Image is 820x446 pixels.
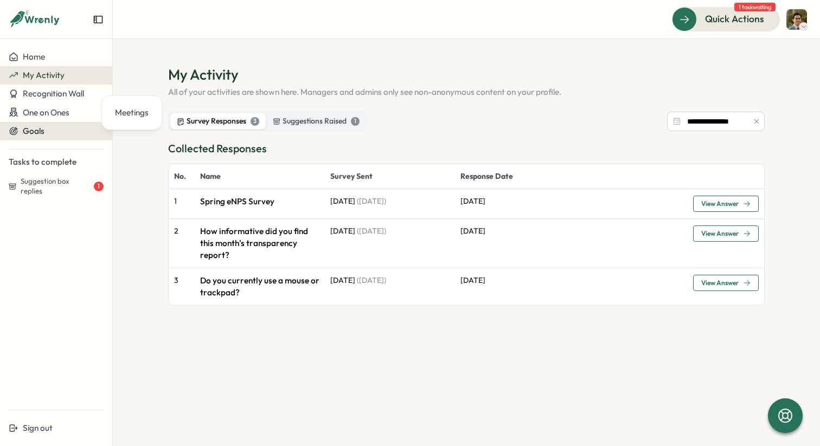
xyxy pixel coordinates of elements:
span: Suggestion box replies [21,177,92,196]
p: Do you currently use a mouse or trackpad? [200,275,319,299]
td: 2 [169,218,195,268]
th: Response Date [455,164,677,190]
span: ( [DATE] ) [355,226,386,236]
div: 3 [251,117,259,126]
th: Survey Sent [325,164,455,190]
span: Quick Actions [705,12,764,26]
button: Quick Actions [672,7,780,31]
div: 1 [351,117,360,126]
th: Name [195,164,325,190]
p: [DATE] [460,275,682,287]
button: View Answer [693,225,759,242]
td: 3 [169,268,195,305]
img: Bruno Millalaf [786,9,807,30]
h3: Collected Responses [168,140,765,157]
td: [DATE] [325,218,455,268]
p: [DATE] [460,196,682,208]
div: 1 [94,182,104,191]
div: Survey Responses [177,115,259,127]
h1: My Activity [168,65,765,84]
td: [DATE] [325,189,455,218]
div: Suggestions Raised [273,115,360,127]
span: ( [DATE] ) [355,196,386,206]
button: View Answer [693,196,759,212]
button: Expand sidebar [93,14,104,25]
span: View Answer [701,230,739,237]
p: All of your activities are shown here. Managers and admins only see non-anonymous content on your... [168,86,765,98]
p: Tasks to complete [9,156,104,168]
p: [DATE] [460,225,682,237]
th: No. [169,164,195,190]
span: ( [DATE] ) [355,275,386,285]
p: How informative did you find this month's transparency report? [200,225,319,261]
span: Sign out [23,423,53,433]
td: 1 [169,189,195,218]
button: View Answer [693,275,759,291]
td: [DATE] [325,268,455,305]
a: Meetings [111,102,153,123]
span: Goals [23,126,44,136]
p: Spring eNPS Survey [200,196,319,208]
span: Home [23,51,45,62]
span: View Answer [701,280,739,286]
span: 1 task waiting [734,3,776,11]
span: My Activity [23,70,65,80]
span: One on Ones [23,107,69,118]
div: Meetings [115,107,149,119]
span: Recognition Wall [23,88,84,99]
span: View Answer [701,201,739,207]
